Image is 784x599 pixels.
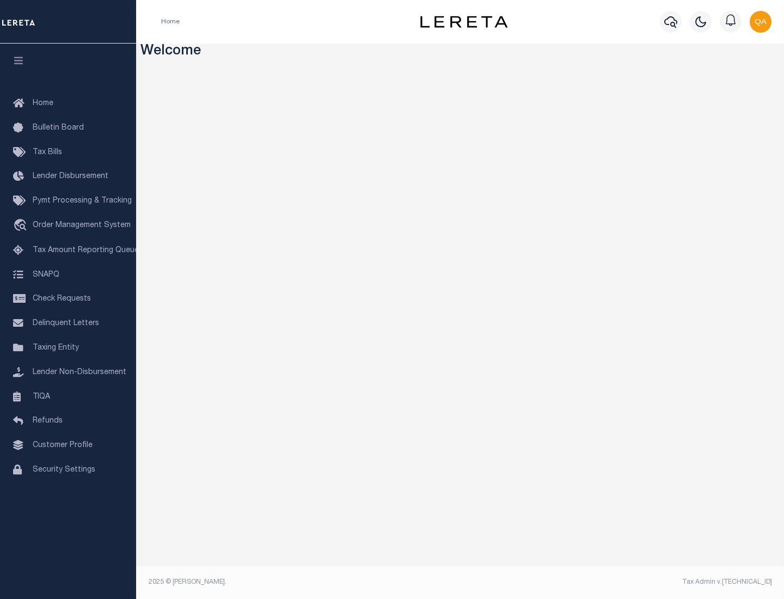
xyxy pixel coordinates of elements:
span: Tax Bills [33,149,62,156]
span: Home [33,100,53,107]
span: Order Management System [33,222,131,229]
span: Lender Disbursement [33,173,108,180]
span: Bulletin Board [33,124,84,132]
span: Customer Profile [33,442,93,449]
span: Delinquent Letters [33,320,99,327]
span: Refunds [33,417,63,425]
div: 2025 © [PERSON_NAME]. [140,577,461,587]
span: Security Settings [33,466,95,474]
img: svg+xml;base64,PHN2ZyB4bWxucz0iaHR0cDovL3d3dy53My5vcmcvMjAwMC9zdmciIHBvaW50ZXItZXZlbnRzPSJub25lIi... [750,11,771,33]
li: Home [161,17,180,27]
span: SNAPQ [33,271,59,278]
span: Taxing Entity [33,344,79,352]
span: Pymt Processing & Tracking [33,197,132,205]
div: Tax Admin v.[TECHNICAL_ID] [468,577,772,587]
span: Tax Amount Reporting Queue [33,247,139,254]
span: Check Requests [33,295,91,303]
img: logo-dark.svg [420,16,507,28]
h3: Welcome [140,44,780,60]
i: travel_explore [13,219,30,233]
span: Lender Non-Disbursement [33,369,126,376]
span: TIQA [33,393,50,400]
